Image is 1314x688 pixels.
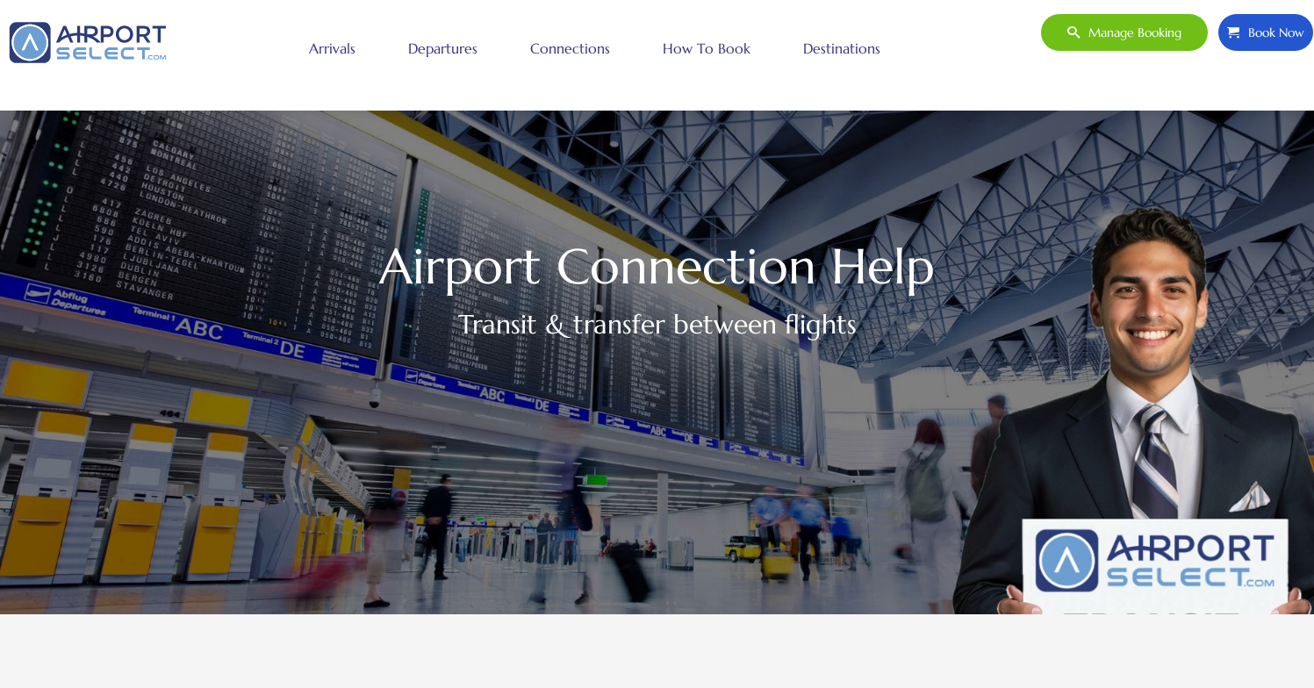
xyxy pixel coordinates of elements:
a: Connections [526,26,614,70]
a: Arrivals [305,26,360,70]
a: Destinations [799,26,885,70]
h1: Airport Connection Help [84,247,1230,287]
h2: Transit & transfer between flights [84,305,1230,344]
a: Book Now [1217,13,1314,52]
span: Book Now [1239,14,1304,51]
a: Manage booking [1040,13,1209,52]
span: Manage booking [1080,14,1181,51]
a: Departures [404,26,482,70]
a: How to book [658,26,755,70]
